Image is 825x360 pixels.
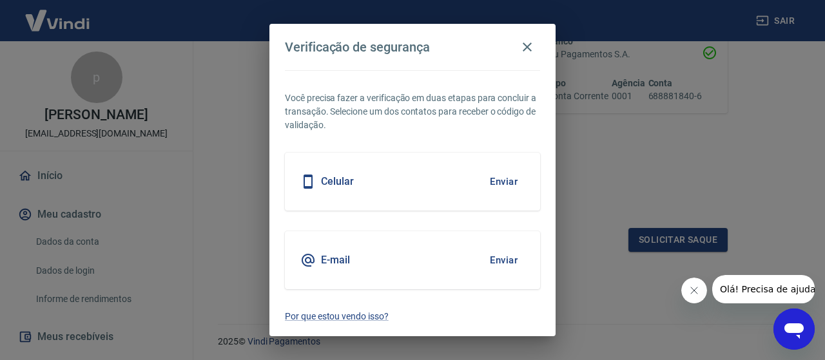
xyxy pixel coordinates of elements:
iframe: Fechar mensagem [681,278,707,303]
h4: Verificação de segurança [285,39,430,55]
button: Enviar [483,168,525,195]
span: Olá! Precisa de ajuda? [8,9,108,19]
p: Você precisa fazer a verificação em duas etapas para concluir a transação. Selecione um dos conta... [285,91,540,132]
h5: Celular [321,175,354,188]
a: Por que estou vendo isso? [285,310,540,323]
h5: E-mail [321,254,350,267]
iframe: Mensagem da empresa [712,275,815,303]
iframe: Botão para abrir a janela de mensagens [773,308,815,350]
button: Enviar [483,247,525,274]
